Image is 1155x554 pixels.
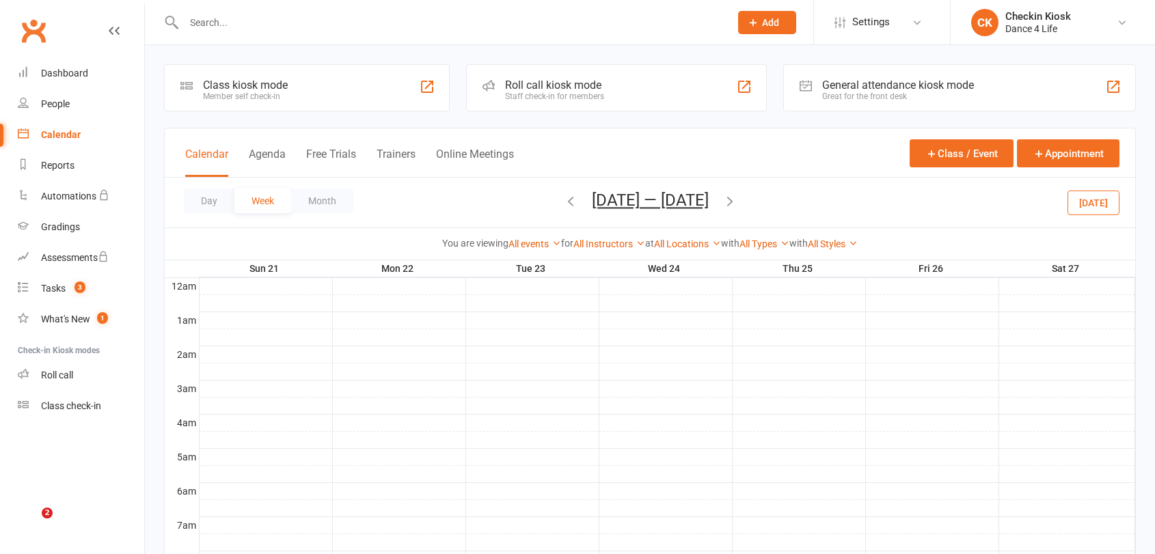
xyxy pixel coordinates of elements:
div: What's New [41,314,90,324]
button: [DATE] [1068,190,1119,214]
strong: at [645,238,654,249]
a: All events [508,238,561,249]
strong: with [789,238,808,249]
span: Settings [852,7,890,38]
div: General attendance kiosk mode [822,79,974,92]
th: 3am [165,380,199,397]
div: Roll call kiosk mode [505,79,604,92]
a: Tasks 3 [18,273,144,304]
div: Class kiosk mode [203,79,288,92]
th: Mon 22 [332,260,465,277]
a: Gradings [18,212,144,243]
input: Search... [180,13,720,32]
button: Agenda [249,148,286,177]
button: Month [291,189,353,213]
a: All Instructors [573,238,645,249]
th: 7am [165,516,199,534]
th: 2am [165,346,199,363]
span: 3 [74,281,85,293]
div: Reports [41,160,74,171]
a: What's New1 [18,304,144,335]
a: All Types [739,238,789,249]
button: Online Meetings [436,148,514,177]
a: Automations [18,181,144,212]
th: 12am [165,277,199,294]
div: Member self check-in [203,92,288,101]
a: Roll call [18,360,144,391]
div: Automations [41,191,96,202]
div: Staff check-in for members [505,92,604,101]
a: Calendar [18,120,144,150]
button: [DATE] — [DATE] [592,191,709,210]
button: Appointment [1017,139,1119,167]
th: Tue 23 [465,260,599,277]
div: Checkin Kiosk [1005,10,1071,23]
div: People [41,98,70,109]
div: Dashboard [41,68,88,79]
button: Free Trials [306,148,356,177]
th: Thu 25 [732,260,865,277]
span: Add [762,17,779,28]
button: Add [738,11,796,34]
div: Roll call [41,370,73,380]
button: Week [234,189,291,213]
button: Class / Event [910,139,1014,167]
a: All Styles [808,238,858,249]
div: Calendar [41,129,81,140]
strong: with [721,238,739,249]
th: 5am [165,448,199,465]
div: Gradings [41,221,80,232]
div: Great for the front desk [822,92,974,101]
th: Wed 24 [599,260,732,277]
strong: You are viewing [442,238,508,249]
button: Calendar [185,148,228,177]
th: 4am [165,414,199,431]
button: Day [184,189,234,213]
div: Assessments [41,252,109,263]
div: Class check-in [41,400,101,411]
a: People [18,89,144,120]
span: 2 [42,508,53,518]
a: All Locations [654,238,721,249]
th: 1am [165,311,199,329]
a: Assessments [18,243,144,273]
a: Dashboard [18,58,144,89]
th: 6am [165,482,199,499]
a: Class kiosk mode [18,391,144,421]
strong: for [561,238,573,249]
th: Sat 27 [998,260,1135,277]
button: Trainers [377,148,416,177]
span: 1 [97,312,108,324]
div: Dance 4 Life [1005,23,1071,35]
a: Clubworx [16,14,51,48]
th: Sun 21 [199,260,332,277]
div: CK [971,9,998,36]
div: Tasks [41,283,66,294]
iframe: Intercom live chat [14,508,46,540]
a: Reports [18,150,144,181]
th: Fri 26 [865,260,998,277]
